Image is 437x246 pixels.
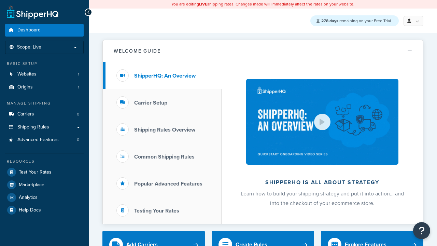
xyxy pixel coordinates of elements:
[134,208,179,214] h3: Testing Your Rates
[413,222,430,239] button: Open Resource Center
[246,79,398,165] img: ShipperHQ is all about strategy
[5,108,84,121] a: Carriers0
[134,154,195,160] h3: Common Shipping Rules
[5,159,84,164] div: Resources
[321,18,391,24] span: remaining on your Free Trial
[17,71,37,77] span: Websites
[134,73,196,79] h3: ShipperHQ: An Overview
[5,191,84,204] a: Analytics
[5,204,84,216] a: Help Docs
[17,137,59,143] span: Advanced Features
[5,108,84,121] li: Carriers
[78,84,79,90] span: 1
[19,207,41,213] span: Help Docs
[77,111,79,117] span: 0
[5,68,84,81] a: Websites1
[19,195,38,201] span: Analytics
[134,181,202,187] h3: Popular Advanced Features
[19,169,52,175] span: Test Your Rates
[17,111,34,117] span: Carriers
[5,134,84,146] li: Advanced Features
[199,1,207,7] b: LIVE
[5,121,84,134] a: Shipping Rules
[241,190,404,207] span: Learn how to build your shipping strategy and put it into action… and into the checkout of your e...
[5,61,84,67] div: Basic Setup
[17,124,49,130] span: Shipping Rules
[5,100,84,106] div: Manage Shipping
[321,18,338,24] strong: 278 days
[240,179,405,186] h2: ShipperHQ is all about strategy
[17,27,41,33] span: Dashboard
[5,81,84,94] li: Origins
[17,44,41,50] span: Scope: Live
[17,84,33,90] span: Origins
[19,182,44,188] span: Marketplace
[134,100,167,106] h3: Carrier Setup
[103,40,423,62] button: Welcome Guide
[5,81,84,94] a: Origins1
[5,24,84,37] a: Dashboard
[77,137,79,143] span: 0
[134,127,195,133] h3: Shipping Rules Overview
[5,134,84,146] a: Advanced Features0
[5,166,84,178] a: Test Your Rates
[114,49,161,54] h2: Welcome Guide
[5,179,84,191] a: Marketplace
[78,71,79,77] span: 1
[5,68,84,81] li: Websites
